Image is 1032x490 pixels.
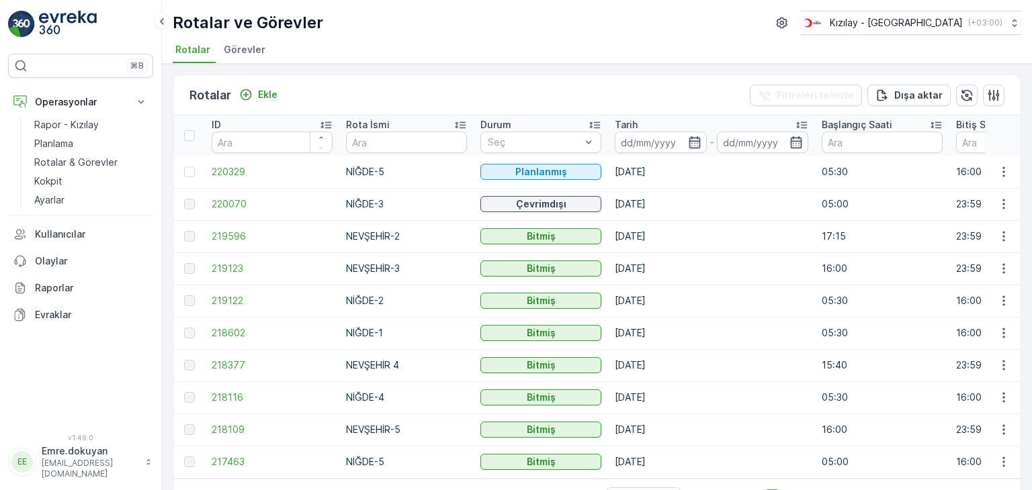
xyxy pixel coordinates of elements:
td: 05:00 [815,188,949,220]
td: 16:00 [815,413,949,446]
p: Dışa aktar [894,89,943,102]
a: Kullanıcılar [8,221,153,248]
p: Durum [480,118,511,132]
td: [DATE] [608,446,815,478]
a: 218602 [212,326,333,340]
input: dd/mm/yyyy [717,132,809,153]
p: Kullanıcılar [35,228,148,241]
a: 219123 [212,262,333,275]
a: 220329 [212,165,333,179]
td: 05:00 [815,446,949,478]
button: Filtreleri temizle [750,85,862,106]
button: Bitmiş [480,228,601,244]
p: [EMAIL_ADDRESS][DOMAIN_NAME] [42,458,138,479]
td: 17:15 [815,220,949,252]
div: Toggle Row Selected [184,424,195,435]
img: logo [8,11,35,38]
td: NEVŞEHİR-2 [339,220,474,252]
td: [DATE] [608,220,815,252]
p: Planlama [34,137,73,150]
td: [DATE] [608,349,815,381]
div: Toggle Row Selected [184,166,195,177]
p: Rotalar [189,86,231,105]
img: k%C4%B1z%C4%B1lay_D5CCths_t1JZB0k.png [801,15,824,30]
span: Rotalar [175,43,210,56]
button: Bitmiş [480,454,601,470]
td: [DATE] [608,252,815,285]
button: Bitmiş [480,293,601,309]
button: Bitmiş [480,389,601,405]
td: 05:30 [815,381,949,413]
td: NİĞDE-1 [339,317,474,349]
span: 220070 [212,197,333,211]
a: Ayarlar [29,191,153,209]
a: 219122 [212,294,333,307]
p: Planlanmış [515,165,567,179]
a: 218109 [212,423,333,436]
p: ( +03:00 ) [968,17,1002,28]
p: Rotalar & Görevler [34,156,118,169]
p: Bitmiş [527,423,556,436]
div: Toggle Row Selected [184,231,195,242]
p: Ekle [258,88,277,101]
p: Bitmiş [527,294,556,307]
button: Bitmiş [480,325,601,341]
a: Olaylar [8,248,153,275]
p: Ayarlar [34,193,64,207]
p: Bitmiş [527,230,556,243]
a: 217463 [212,455,333,469]
p: Raporlar [35,281,148,295]
p: Bitiş Saati [956,118,1003,132]
div: Toggle Row Selected [184,263,195,274]
p: Bitmiş [527,358,556,372]
td: 16:00 [815,252,949,285]
span: v 1.49.0 [8,434,153,442]
input: Ara [346,132,467,153]
input: Ara [212,132,333,153]
p: Operasyonlar [35,95,126,109]
button: Operasyonlar [8,89,153,115]
p: Bitmiş [527,262,556,275]
p: Başlangıç Saati [822,118,892,132]
td: NEVŞEHİR 4 [339,349,474,381]
a: Evraklar [8,301,153,328]
td: [DATE] [608,317,815,349]
td: 05:30 [815,317,949,349]
p: Filtreleri temizle [777,89,854,102]
td: NEVŞEHİR-5 [339,413,474,446]
button: Kızılay - [GEOGRAPHIC_DATA](+03:00) [801,11,1021,35]
td: [DATE] [608,156,815,188]
div: Toggle Row Selected [184,295,195,306]
a: 218116 [212,391,333,404]
a: 219596 [212,230,333,243]
td: NİĞDE-3 [339,188,474,220]
p: Olaylar [35,254,148,268]
p: ⌘B [130,60,144,71]
p: ID [212,118,221,132]
button: Bitmiş [480,422,601,438]
a: Raporlar [8,275,153,301]
a: 218377 [212,358,333,372]
a: Planlama [29,134,153,153]
p: Emre.dokuyan [42,444,138,458]
button: Ekle [234,87,283,103]
div: Toggle Row Selected [184,199,195,209]
td: NİĞDE-4 [339,381,474,413]
p: Bitmiş [527,455,556,469]
p: Çevrimdışı [516,197,566,211]
p: Evraklar [35,308,148,322]
div: Toggle Row Selected [184,328,195,338]
td: NİĞDE-2 [339,285,474,317]
div: Toggle Row Selected [184,392,195,403]
p: Rotalar ve Görevler [173,12,323,34]
img: logo_light-DOdMpM7g.png [39,11,97,38]
button: Bitmiş [480,260,601,277]
button: EEEmre.dokuyan[EMAIL_ADDRESS][DOMAIN_NAME] [8,444,153,479]
a: Kokpit [29,172,153,191]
